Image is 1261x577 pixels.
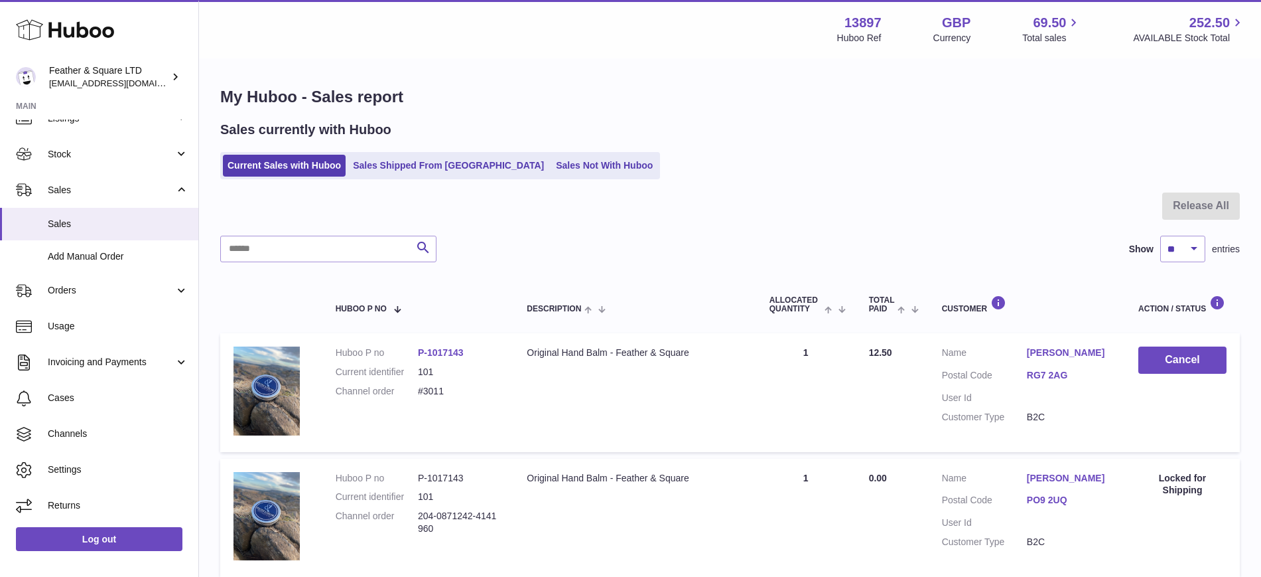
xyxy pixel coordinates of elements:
dd: B2C [1027,411,1112,424]
span: 12.50 [869,347,892,358]
dt: Name [942,472,1027,488]
div: Original Hand Balm - Feather & Square [527,347,742,359]
a: Log out [16,527,182,551]
strong: GBP [942,14,970,32]
span: Description [527,305,581,313]
div: Huboo Ref [837,32,882,44]
td: 1 [756,459,856,577]
div: Action / Status [1138,295,1227,313]
span: Usage [48,320,188,333]
a: [PERSON_NAME] [1027,347,1112,359]
dd: 101 [418,366,500,378]
a: PO9 2UQ [1027,494,1112,507]
label: Show [1129,243,1154,256]
img: feathernsquare@gmail.com [16,67,36,87]
span: Orders [48,284,174,297]
dt: Huboo P no [336,472,418,485]
h1: My Huboo - Sales report [220,86,1240,108]
dt: Customer Type [942,536,1027,548]
dd: 101 [418,491,500,503]
button: Cancel [1138,347,1227,374]
strong: 13897 [844,14,882,32]
a: Sales Not With Huboo [551,155,657,177]
dd: B2C [1027,536,1112,548]
span: 69.50 [1033,14,1066,32]
span: AVAILABLE Stock Total [1133,32,1245,44]
a: RG7 2AG [1027,369,1112,382]
dt: Postal Code [942,369,1027,385]
a: P-1017143 [418,347,464,358]
img: il_fullxfull.5545322717_sv0z.jpg [233,472,300,560]
span: Cases [48,392,188,404]
img: il_fullxfull.5545322717_sv0z.jpg [233,347,300,435]
div: Original Hand Balm - Feather & Square [527,472,742,485]
div: Locked for Shipping [1138,472,1227,497]
dd: 204-0871242-4141960 [418,510,500,535]
h2: Sales currently with Huboo [220,121,391,139]
div: Feather & Square LTD [49,64,168,90]
dt: Current identifier [336,366,418,378]
a: [PERSON_NAME] [1027,472,1112,485]
dt: Customer Type [942,411,1027,424]
span: 252.50 [1189,14,1230,32]
span: Total sales [1022,32,1081,44]
a: Current Sales with Huboo [223,155,346,177]
a: Sales Shipped From [GEOGRAPHIC_DATA] [348,155,549,177]
dt: Postal Code [942,494,1027,510]
dt: User Id [942,517,1027,529]
dt: User Id [942,392,1027,404]
dt: Name [942,347,1027,363]
span: Channels [48,428,188,440]
span: Stock [48,148,174,161]
span: Invoicing and Payments [48,356,174,369]
span: Sales [48,184,174,197]
dt: Channel order [336,385,418,398]
span: Add Manual Order [48,250,188,263]
div: Customer [942,295,1112,313]
span: Total paid [869,296,895,313]
dd: #3011 [418,385,500,398]
span: 0.00 [869,473,887,483]
a: 252.50 AVAILABLE Stock Total [1133,14,1245,44]
span: entries [1212,243,1240,256]
span: [EMAIL_ADDRESS][DOMAIN_NAME] [49,78,195,88]
dt: Current identifier [336,491,418,503]
a: 69.50 Total sales [1022,14,1081,44]
span: Sales [48,218,188,230]
dd: P-1017143 [418,472,500,485]
span: ALLOCATED Quantity [769,296,822,313]
span: Returns [48,499,188,512]
dt: Channel order [336,510,418,535]
td: 1 [756,333,856,452]
dt: Huboo P no [336,347,418,359]
div: Currency [933,32,971,44]
span: Settings [48,463,188,476]
span: Huboo P no [336,305,387,313]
